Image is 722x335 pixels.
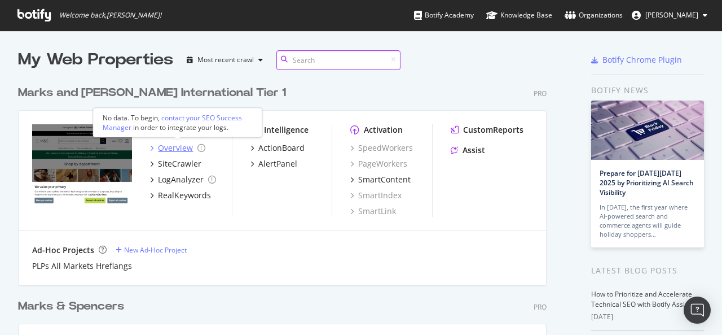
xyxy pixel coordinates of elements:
div: Intelligence [264,124,309,136]
a: How to Prioritize and Accelerate Technical SEO with Botify Assist [591,289,692,309]
div: No data. To begin, in order to integrate your logs. [103,113,253,132]
div: Marks and [PERSON_NAME] International Tier 1 [18,85,286,101]
button: Most recent crawl [182,51,267,69]
div: [DATE] [591,312,704,322]
div: Organizations [565,10,623,21]
div: RealKeywords [158,190,211,201]
a: SpeedWorkers [350,142,413,154]
div: SmartContent [358,174,411,185]
div: contact your SEO Success Manager [103,113,242,132]
a: ActionBoard [250,142,305,154]
div: Assist [463,145,485,156]
div: SiteCrawler [158,158,201,169]
a: Botify Chrome Plugin [591,54,682,66]
div: Pro [534,89,547,98]
div: Marks & Spencers [18,298,124,315]
a: Prepare for [DATE][DATE] 2025 by Prioritizing AI Search Visibility [600,168,694,197]
a: AlertPanel [250,158,297,169]
a: PLPs All Markets Hreflangs [32,260,132,272]
div: CustomReports [463,124,523,136]
div: Open Intercom Messenger [684,297,711,324]
div: Ad-Hoc Projects [32,245,94,256]
div: Botify Chrome Plugin [602,54,682,66]
div: Botify Academy [414,10,474,21]
input: Search [276,50,400,70]
div: Most recent crawl [197,56,254,63]
div: ActionBoard [258,142,305,154]
div: Knowledge Base [486,10,552,21]
a: New Ad-Hoc Project [116,245,187,255]
a: SmartContent [350,174,411,185]
div: Latest Blog Posts [591,264,704,277]
span: Billy Wong [645,10,698,20]
a: LogAnalyzer [150,174,216,185]
a: Marks and [PERSON_NAME] International Tier 1 [18,85,290,101]
img: Prepare for Black Friday 2025 by Prioritizing AI Search Visibility [591,101,704,160]
div: Activation [364,124,403,136]
span: Welcome back, [PERSON_NAME] ! [59,11,161,20]
div: Pro [534,302,547,312]
div: LogAnalyzer [158,174,204,185]
a: SmartIndex [350,190,402,201]
img: www.marksandspencer.com [32,124,132,205]
a: Marks & Spencers [18,298,129,315]
div: In [DATE], the first year where AI-powered search and commerce agents will guide holiday shoppers… [600,203,695,239]
a: CustomReports [451,124,523,136]
a: SiteCrawler [150,158,201,169]
a: RealKeywords [150,190,211,201]
div: New Ad-Hoc Project [124,245,187,255]
a: Assist [451,145,485,156]
div: My Web Properties [18,49,173,71]
a: Overview [150,142,205,154]
div: Botify news [591,84,704,97]
div: AlertPanel [258,158,297,169]
a: PageWorkers [350,158,407,169]
a: SmartLink [350,206,396,217]
button: [PERSON_NAME] [623,6,716,24]
div: Overview [158,142,193,154]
